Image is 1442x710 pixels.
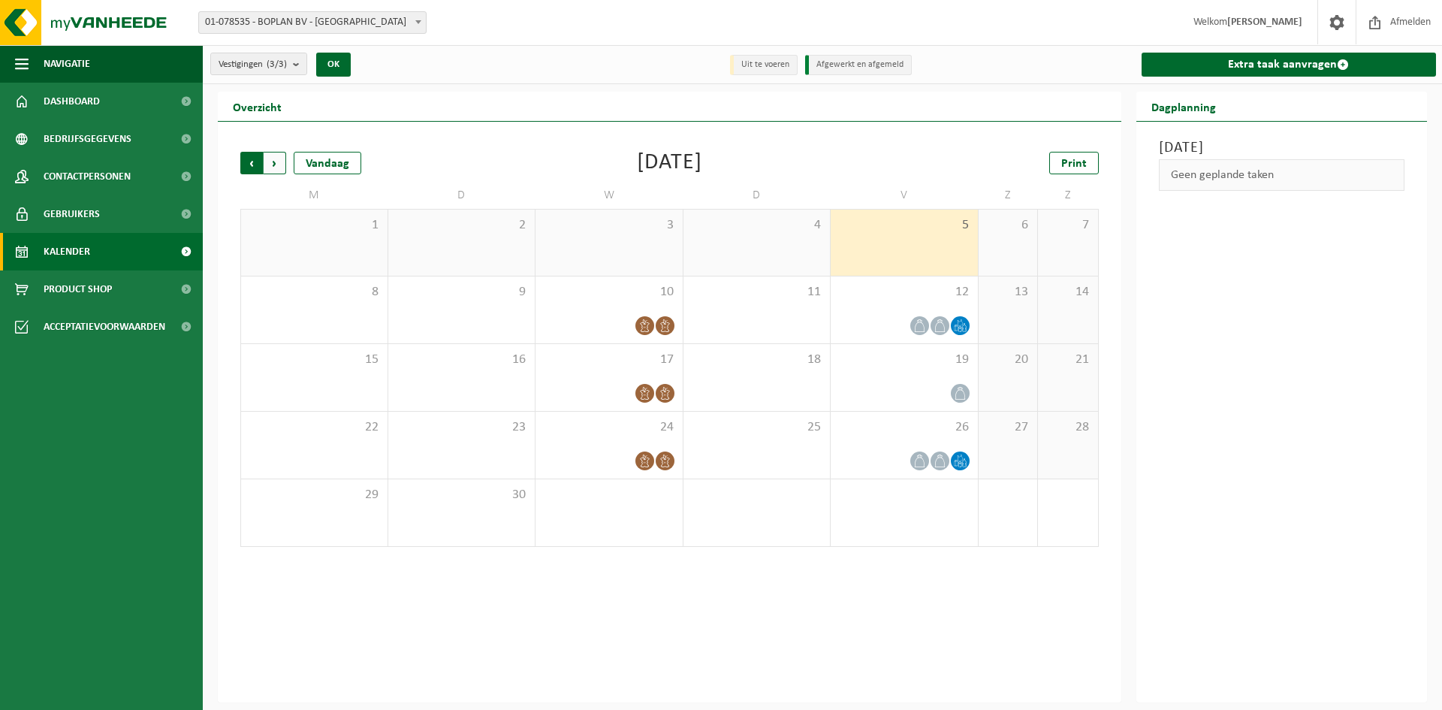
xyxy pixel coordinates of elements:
[691,284,823,301] span: 11
[543,284,675,301] span: 10
[219,53,287,76] span: Vestigingen
[396,352,528,368] span: 16
[249,487,380,503] span: 29
[1045,352,1090,368] span: 21
[691,352,823,368] span: 18
[986,284,1030,301] span: 13
[683,182,831,209] td: D
[44,158,131,195] span: Contactpersonen
[986,419,1030,436] span: 27
[543,419,675,436] span: 24
[396,419,528,436] span: 23
[249,352,380,368] span: 15
[1227,17,1302,28] strong: [PERSON_NAME]
[198,11,427,34] span: 01-078535 - BOPLAN BV - MOORSELE
[249,419,380,436] span: 22
[1045,217,1090,234] span: 7
[249,217,380,234] span: 1
[210,53,307,75] button: Vestigingen(3/3)
[838,284,970,301] span: 12
[831,182,979,209] td: V
[240,182,388,209] td: M
[1159,159,1405,191] div: Geen geplande taken
[838,217,970,234] span: 5
[199,12,426,33] span: 01-078535 - BOPLAN BV - MOORSELE
[264,152,286,174] span: Volgende
[44,120,131,158] span: Bedrijfsgegevens
[1136,92,1231,121] h2: Dagplanning
[44,83,100,120] span: Dashboard
[535,182,683,209] td: W
[730,55,798,75] li: Uit te voeren
[1049,152,1099,174] a: Print
[396,284,528,301] span: 9
[44,270,112,308] span: Product Shop
[986,352,1030,368] span: 20
[691,419,823,436] span: 25
[1045,419,1090,436] span: 28
[240,152,263,174] span: Vorige
[637,152,702,174] div: [DATE]
[1159,137,1405,159] h3: [DATE]
[249,284,380,301] span: 8
[1038,182,1098,209] td: Z
[44,45,90,83] span: Navigatie
[396,487,528,503] span: 30
[543,352,675,368] span: 17
[44,195,100,233] span: Gebruikers
[44,308,165,346] span: Acceptatievoorwaarden
[1142,53,1437,77] a: Extra taak aanvragen
[44,233,90,270] span: Kalender
[543,217,675,234] span: 3
[1061,158,1087,170] span: Print
[805,55,912,75] li: Afgewerkt en afgemeld
[1045,284,1090,301] span: 14
[396,217,528,234] span: 2
[838,419,970,436] span: 26
[979,182,1039,209] td: Z
[838,352,970,368] span: 19
[986,217,1030,234] span: 6
[316,53,351,77] button: OK
[267,59,287,69] count: (3/3)
[691,217,823,234] span: 4
[388,182,536,209] td: D
[294,152,361,174] div: Vandaag
[218,92,297,121] h2: Overzicht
